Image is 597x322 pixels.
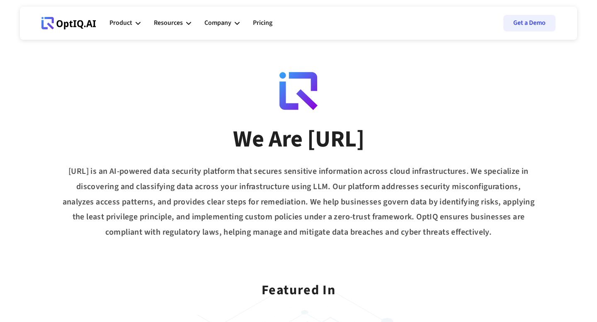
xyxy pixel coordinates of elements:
[154,11,191,36] div: Resources
[204,11,240,36] div: Company
[503,15,556,31] a: Get a Demo
[154,17,183,29] div: Resources
[253,11,272,36] a: Pricing
[233,125,364,154] div: We Are [URL]
[204,17,231,29] div: Company
[109,17,132,29] div: Product
[18,164,579,240] div: [URL] is an AI-powered data security platform that secures sensitive information across cloud inf...
[262,272,336,301] div: Featured In
[109,11,141,36] div: Product
[41,11,96,36] a: Webflow Homepage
